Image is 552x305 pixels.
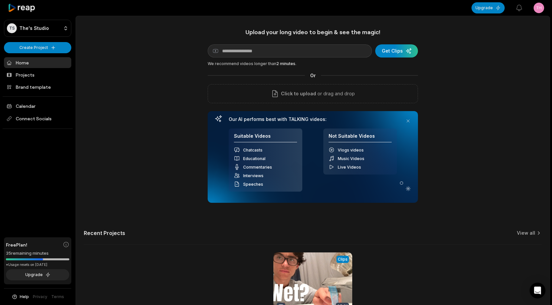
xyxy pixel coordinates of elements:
button: Create Project [4,42,71,53]
button: Upgrade [6,269,69,280]
span: Speeches [243,182,263,187]
div: We recommend videos longer than . [208,61,418,67]
span: 2 minutes [276,61,295,66]
a: Terms [51,294,64,300]
span: Music Videos [338,156,364,161]
div: 35 remaining minutes [6,250,69,257]
h3: Our AI performs best with TALKING videos: [229,116,397,122]
span: Interviews [243,173,264,178]
a: Privacy [33,294,47,300]
h4: Not Suitable Videos [329,133,392,143]
span: Help [20,294,29,300]
div: Open Intercom Messenger [530,283,545,298]
p: The's Studio [19,25,49,31]
div: *Usage resets on [DATE] [6,262,69,267]
button: Get Clips [375,44,418,58]
span: Connect Socials [4,113,71,125]
span: Or [305,72,321,79]
h2: Recent Projects [84,230,125,236]
span: Click to upload [281,90,316,98]
div: TS [7,23,17,33]
button: Upgrade [471,2,505,13]
span: Live Videos [338,165,361,170]
h4: Suitable Videos [234,133,297,143]
button: Help [11,294,29,300]
a: View all [517,230,535,236]
h1: Upload your long video to begin & see the magic! [208,28,418,36]
a: Brand template [4,82,71,92]
span: Commentaries [243,165,272,170]
span: Vlogs videos [338,148,364,152]
p: or drag and drop [316,90,355,98]
a: Home [4,57,71,68]
span: Educational [243,156,265,161]
span: Free Plan! [6,241,27,248]
span: Chatcasts [243,148,263,152]
a: Projects [4,69,71,80]
a: Calendar [4,101,71,111]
